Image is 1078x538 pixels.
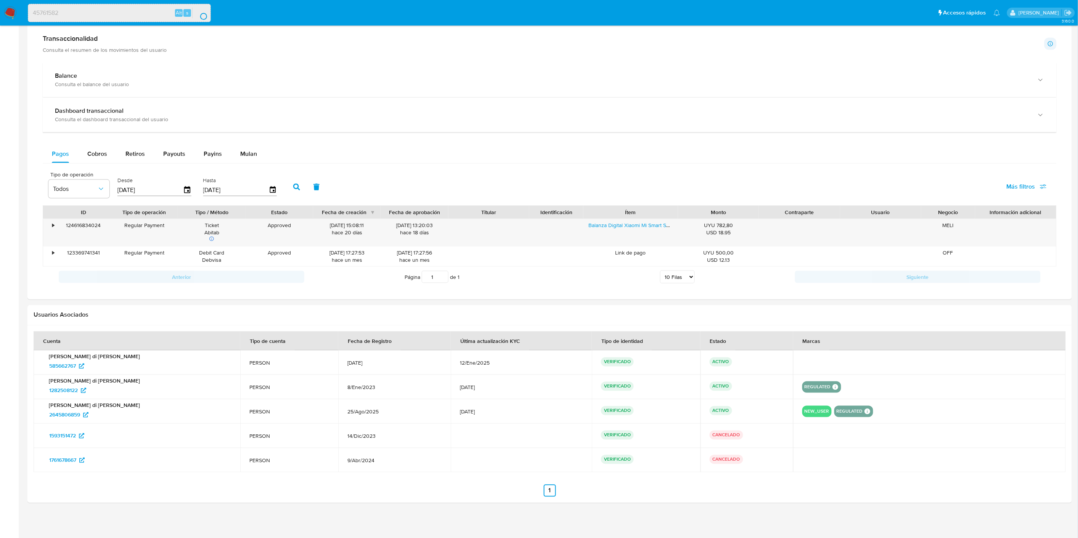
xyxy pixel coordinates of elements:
[943,9,986,17] span: Accesos rápidos
[1062,18,1074,24] span: 3.160.0
[34,311,1066,319] h2: Usuarios Asociados
[192,8,208,18] button: search-icon
[1019,9,1062,16] p: gregorio.negri@mercadolibre.com
[28,8,210,18] input: Buscar usuario o caso...
[176,9,182,16] span: Alt
[186,9,188,16] span: s
[1064,9,1072,17] a: Salir
[994,10,1000,16] a: Notificaciones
